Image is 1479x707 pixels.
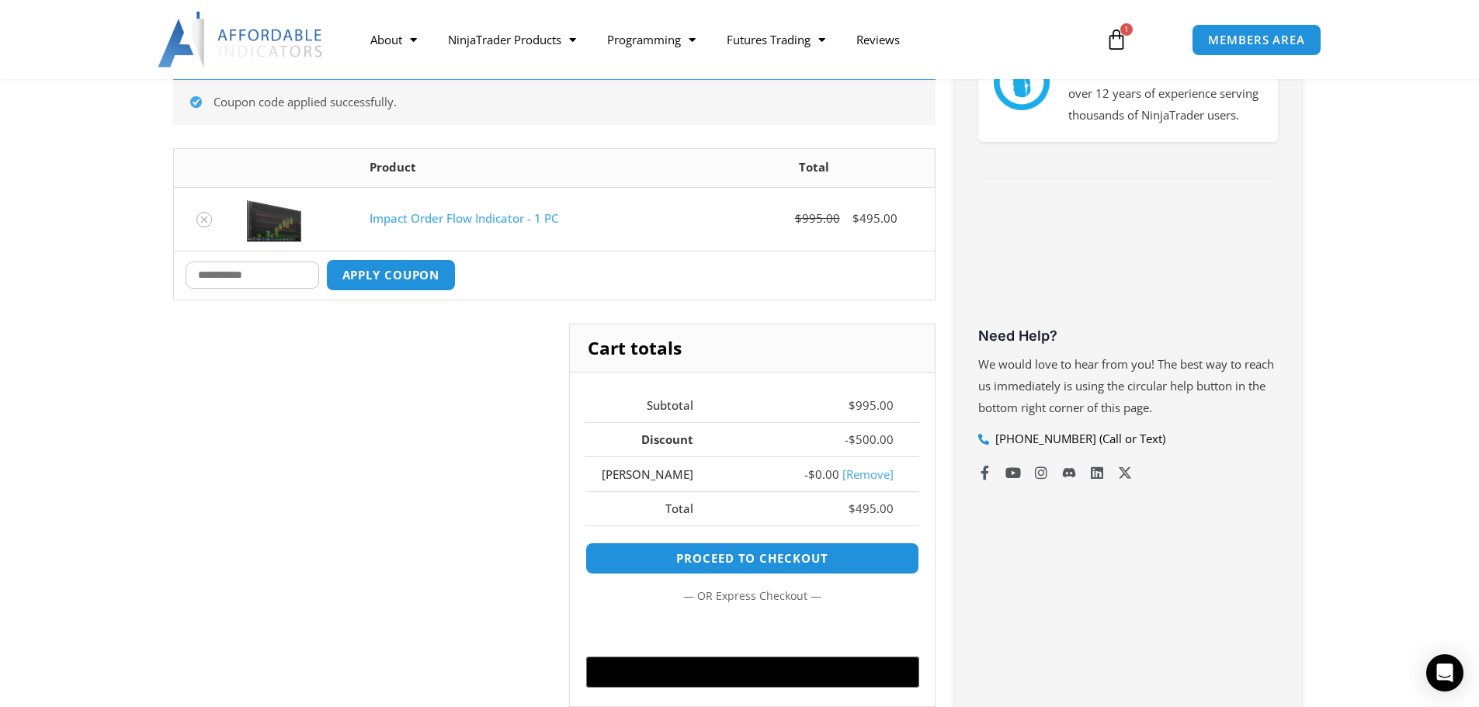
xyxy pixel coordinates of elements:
[585,422,719,457] th: Discount
[582,615,922,652] iframe: Secure express checkout frame
[849,501,856,516] span: $
[845,431,849,447] span: -
[719,456,919,491] td: -
[842,466,894,482] a: Remove mike coupon
[355,22,1088,57] nav: Menu
[1068,61,1262,126] p: We have a strong foundation with over 12 years of experience serving thousands of NinjaTrader users.
[808,466,839,482] span: 0.00
[1120,23,1133,36] span: 1
[808,466,815,482] span: $
[978,206,1278,323] iframe: Customer reviews powered by Trustpilot
[585,388,719,422] th: Subtotal
[1426,654,1463,691] div: Open Intercom Messenger
[841,22,915,57] a: Reviews
[1082,17,1151,62] a: 1
[592,22,711,57] a: Programming
[585,491,719,526] th: Total
[978,356,1274,415] span: We would love to hear from you! The best way to reach us immediately is using the circular help b...
[849,397,894,413] bdi: 995.00
[370,210,558,226] a: Impact Order Flow Indicator - 1 PC
[358,149,694,187] th: Product
[849,397,856,413] span: $
[694,149,934,187] th: Total
[196,212,212,227] a: Remove Impact Order Flow Indicator - 1 PC from cart
[795,210,840,226] bdi: 995.00
[795,210,802,226] span: $
[247,196,301,242] img: OrderFlow 2 | Affordable Indicators – NinjaTrader
[852,210,859,226] span: $
[586,657,919,688] button: Buy with GPay
[849,431,894,447] bdi: 500.00
[849,501,894,516] bdi: 495.00
[852,210,897,226] bdi: 495.00
[711,22,841,57] a: Futures Trading
[991,428,1165,450] span: [PHONE_NUMBER] (Call or Text)
[326,259,457,291] button: Apply coupon
[585,586,918,606] p: — or —
[432,22,592,57] a: NinjaTrader Products
[1192,24,1321,56] a: MEMBERS AREA
[158,12,325,68] img: LogoAI | Affordable Indicators – NinjaTrader
[173,78,936,125] div: Coupon code applied successfully.
[585,542,918,574] a: Proceed to checkout
[355,22,432,57] a: About
[585,456,719,491] th: [PERSON_NAME]
[994,54,1050,110] img: mark thumbs good 43913 | Affordable Indicators – NinjaTrader
[849,431,856,447] span: $
[978,327,1278,345] h3: Need Help?
[570,324,934,373] h2: Cart totals
[1208,34,1305,46] span: MEMBERS AREA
